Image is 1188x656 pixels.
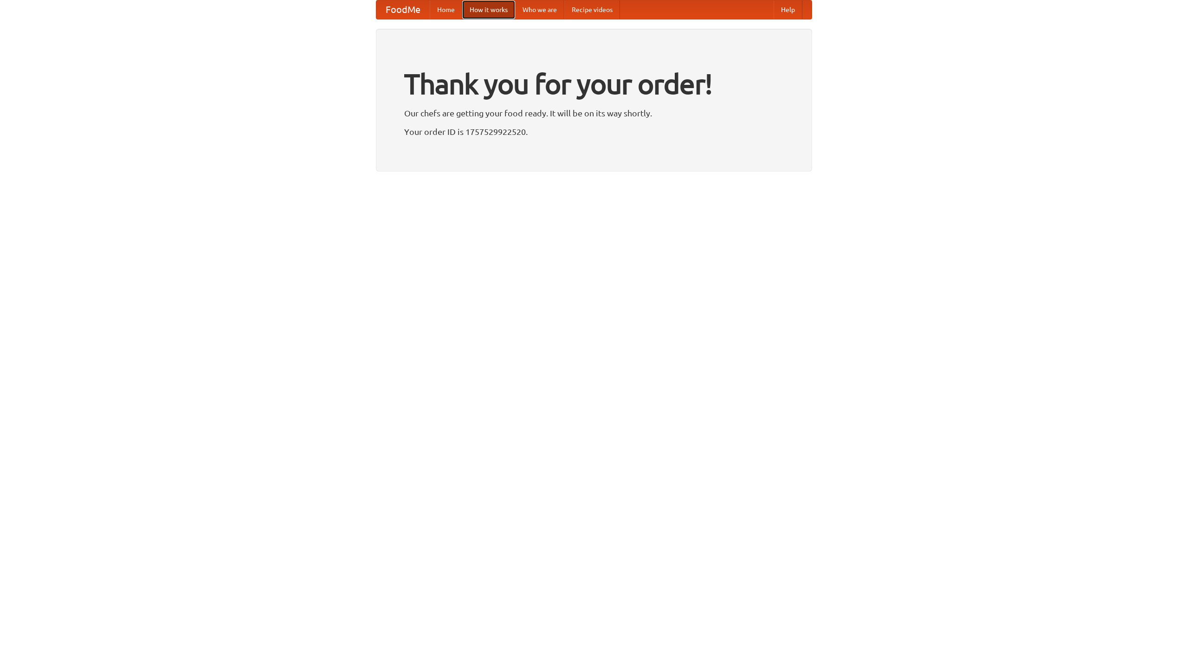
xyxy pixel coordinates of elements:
[404,106,784,120] p: Our chefs are getting your food ready. It will be on its way shortly.
[376,0,430,19] a: FoodMe
[564,0,620,19] a: Recipe videos
[515,0,564,19] a: Who we are
[774,0,802,19] a: Help
[430,0,462,19] a: Home
[404,125,784,139] p: Your order ID is 1757529922520.
[404,62,784,106] h1: Thank you for your order!
[462,0,515,19] a: How it works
